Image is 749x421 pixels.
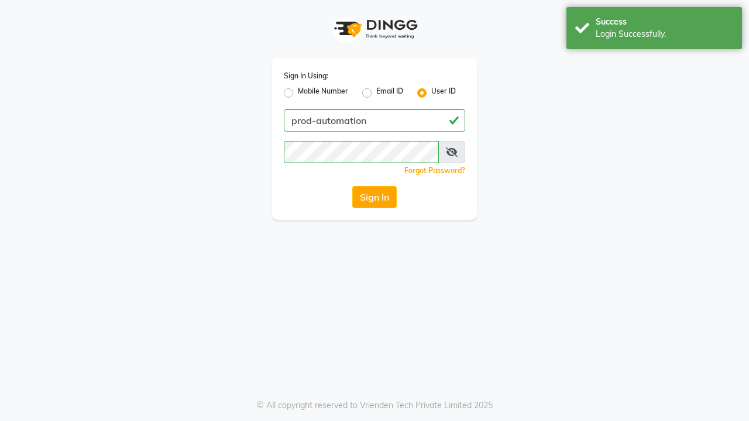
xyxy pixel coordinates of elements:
[404,166,465,175] a: Forgot Password?
[284,71,328,81] label: Sign In Using:
[352,186,397,208] button: Sign In
[596,28,733,40] div: Login Successfully.
[328,12,421,46] img: logo1.svg
[284,109,465,132] input: Username
[376,86,403,100] label: Email ID
[284,141,439,163] input: Username
[431,86,456,100] label: User ID
[298,86,348,100] label: Mobile Number
[596,16,733,28] div: Success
